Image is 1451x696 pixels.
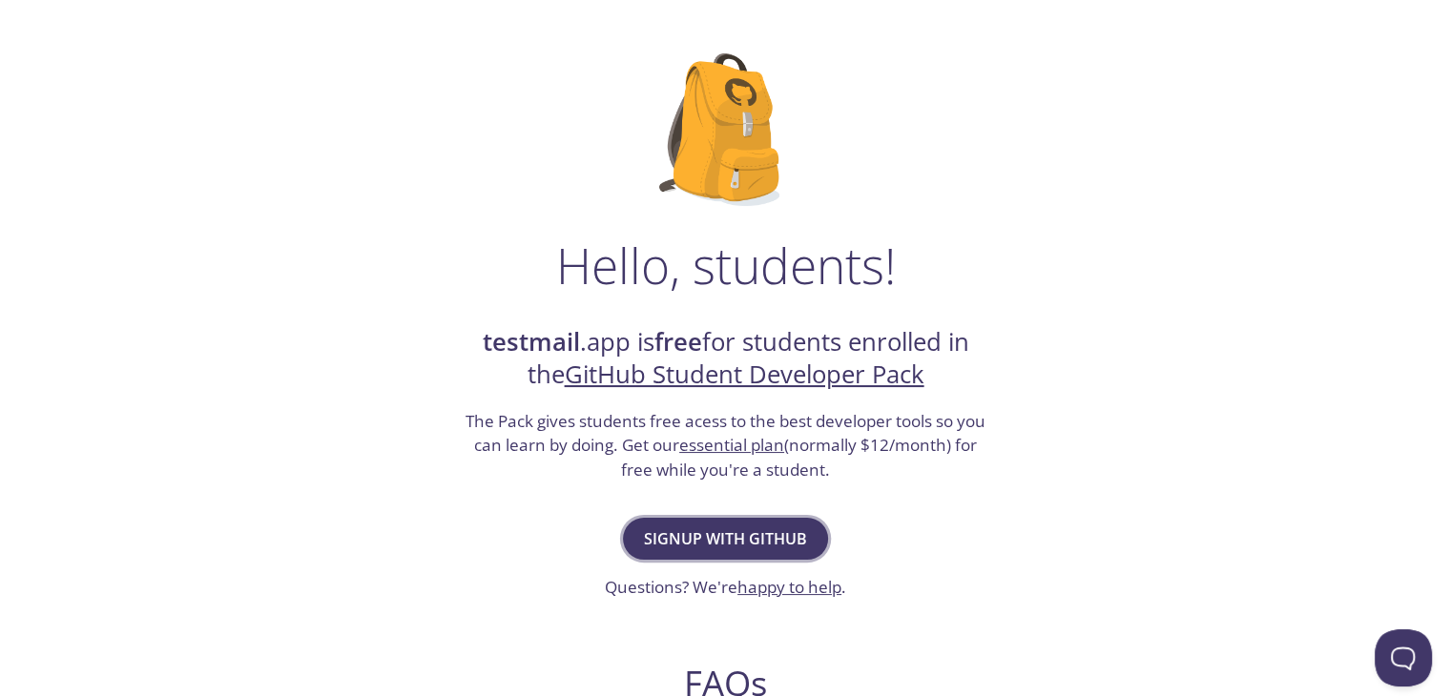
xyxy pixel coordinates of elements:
[483,325,580,358] strong: testmail
[556,236,896,294] h1: Hello, students!
[31,50,46,65] img: website_grey.svg
[53,31,93,46] div: v 4.0.25
[190,111,205,126] img: tab_keywords_by_traffic_grey.svg
[50,50,210,65] div: Domain: [DOMAIN_NAME]
[659,53,792,206] img: github-student-backpack.png
[31,31,46,46] img: logo_orange.svg
[52,111,67,126] img: tab_domain_overview_orange.svg
[623,518,828,560] button: Signup with GitHub
[464,326,988,392] h2: .app is for students enrolled in the
[565,358,924,391] a: GitHub Student Developer Pack
[737,576,841,598] a: happy to help
[73,113,171,125] div: Domain Overview
[679,434,784,456] a: essential plan
[1375,629,1432,686] iframe: Help Scout Beacon - Open
[464,409,988,482] h3: The Pack gives students free acess to the best developer tools so you can learn by doing. Get our...
[605,575,846,600] h3: Questions? We're .
[644,525,807,552] span: Signup with GitHub
[211,113,321,125] div: Keywords by Traffic
[654,325,702,358] strong: free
